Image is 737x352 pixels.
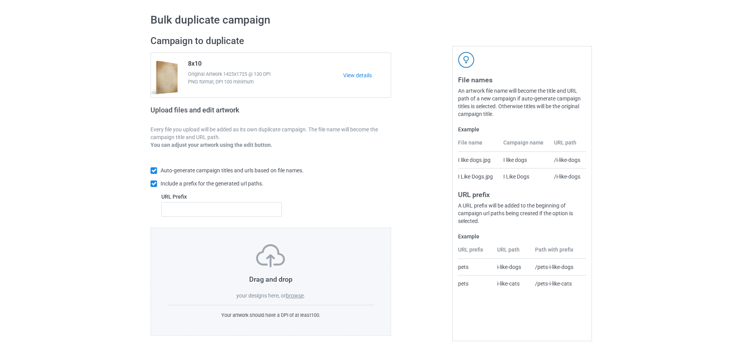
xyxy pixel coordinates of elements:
span: PNG format, DPI 100 minimum [188,78,343,86]
th: Campaign name [499,139,550,152]
td: /pets-i-like-dogs [531,259,586,275]
td: pets [458,275,493,292]
img: svg+xml;base64,PD94bWwgdmVyc2lvbj0iMS4wIiBlbmNvZGluZz0iVVRGLTgiPz4KPHN2ZyB3aWR0aD0iNzVweCIgaGVpZ2... [256,244,285,267]
h2: Upload files and edit artwork [150,106,295,120]
td: I like dogs.jpg [458,152,499,168]
label: browse [286,292,304,299]
th: URL path [493,246,531,259]
td: i-like-cats [493,275,531,292]
td: /pets-i-like-cats [531,275,586,292]
div: An artwork file name will become the title and URL path of a new campaign if auto-generate campai... [458,87,586,118]
td: /i-like-dogs [550,168,586,185]
p: Every file you upload will be added as its own duplicate campaign. The file name will become the ... [150,126,391,141]
b: You can adjust your artwork using the edit button. [150,142,272,148]
th: Path with prefix [531,246,586,259]
label: Example [458,126,586,133]
label: Example [458,233,586,240]
span: Original Artwork 1425x1725 @ 130 DPI [188,70,343,78]
td: I Like Dogs [499,168,550,185]
th: File name [458,139,499,152]
img: svg+xml;base64,PD94bWwgdmVyc2lvbj0iMS4wIiBlbmNvZGluZz0iVVRGLTgiPz4KPHN2ZyB3aWR0aD0iNDJweCIgaGVpZ2... [458,52,474,68]
div: A URL prefix will be added to the beginning of campaign url paths being created if the option is ... [458,202,586,225]
td: i-like-dogs [493,259,531,275]
h1: Bulk duplicate campaign [150,13,587,27]
h3: File names [458,75,586,84]
h3: Drag and drop [167,275,374,284]
span: Include a prefix for the generated url paths. [161,180,263,187]
span: your designs here, or [236,292,286,299]
td: /i-like-dogs [550,152,586,168]
h3: URL prefix [458,190,586,199]
td: pets [458,259,493,275]
th: URL path [550,139,586,152]
label: URL Prefix [161,193,282,201]
span: 8x10 [188,60,202,70]
span: Your artwork should have a DPI of at least 100 . [221,312,320,318]
span: Auto-generate campaign titles and urls based on file names. [161,167,304,173]
h2: Campaign to duplicate [150,35,391,47]
td: I like dogs [499,152,550,168]
th: URL prefix [458,246,493,259]
td: I Like Dogs.jpg [458,168,499,185]
span: . [304,292,305,299]
a: View details [343,71,391,79]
